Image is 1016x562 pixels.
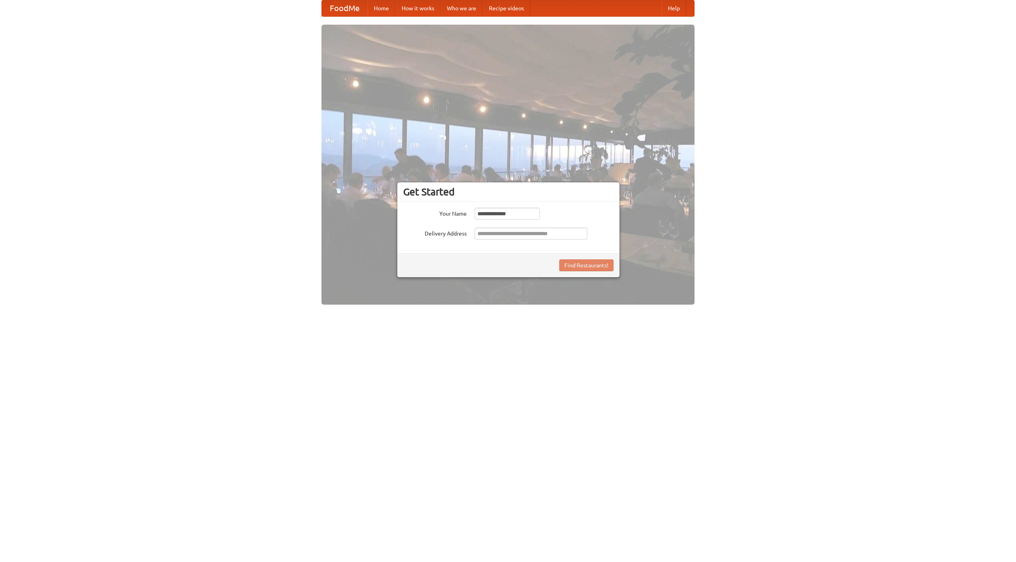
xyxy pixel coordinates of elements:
h3: Get Started [403,186,614,198]
label: Delivery Address [403,228,467,238]
a: Help [662,0,686,16]
a: FoodMe [322,0,368,16]
label: Your Name [403,208,467,218]
a: Who we are [441,0,483,16]
a: How it works [395,0,441,16]
button: Find Restaurants! [559,259,614,271]
a: Recipe videos [483,0,530,16]
a: Home [368,0,395,16]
